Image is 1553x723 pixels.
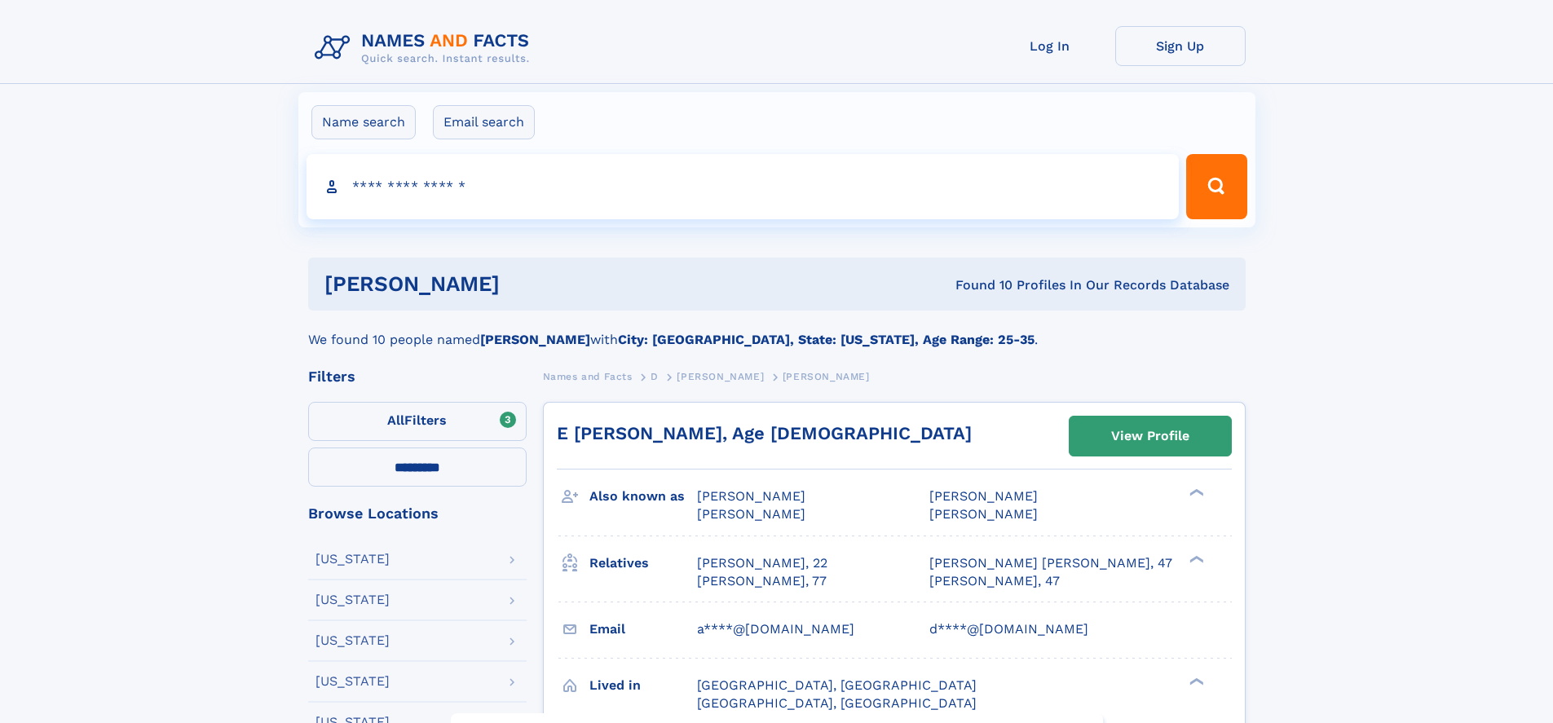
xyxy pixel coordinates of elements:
[311,105,416,139] label: Name search
[387,412,404,428] span: All
[1185,553,1205,564] div: ❯
[589,483,697,510] h3: Also known as
[307,154,1180,219] input: search input
[1185,487,1205,498] div: ❯
[433,105,535,139] label: Email search
[308,311,1246,350] div: We found 10 people named with .
[543,366,633,386] a: Names and Facts
[589,615,697,643] h3: Email
[697,677,977,693] span: [GEOGRAPHIC_DATA], [GEOGRAPHIC_DATA]
[929,506,1038,522] span: [PERSON_NAME]
[697,554,827,572] a: [PERSON_NAME], 22
[697,572,827,590] a: [PERSON_NAME], 77
[651,371,659,382] span: D
[315,634,390,647] div: [US_STATE]
[308,506,527,521] div: Browse Locations
[480,332,590,347] b: [PERSON_NAME]
[1070,417,1231,456] a: View Profile
[324,274,728,294] h1: [PERSON_NAME]
[677,366,764,386] a: [PERSON_NAME]
[783,371,870,382] span: [PERSON_NAME]
[651,366,659,386] a: D
[727,276,1229,294] div: Found 10 Profiles In Our Records Database
[589,672,697,699] h3: Lived in
[985,26,1115,66] a: Log In
[308,26,543,70] img: Logo Names and Facts
[697,695,977,711] span: [GEOGRAPHIC_DATA], [GEOGRAPHIC_DATA]
[929,488,1038,504] span: [PERSON_NAME]
[1115,26,1246,66] a: Sign Up
[1186,154,1246,219] button: Search Button
[1185,676,1205,686] div: ❯
[589,549,697,577] h3: Relatives
[697,506,805,522] span: [PERSON_NAME]
[308,402,527,441] label: Filters
[677,371,764,382] span: [PERSON_NAME]
[315,553,390,566] div: [US_STATE]
[618,332,1035,347] b: City: [GEOGRAPHIC_DATA], State: [US_STATE], Age Range: 25-35
[315,675,390,688] div: [US_STATE]
[557,423,972,443] a: E [PERSON_NAME], Age [DEMOGRAPHIC_DATA]
[315,593,390,606] div: [US_STATE]
[308,369,527,384] div: Filters
[697,488,805,504] span: [PERSON_NAME]
[929,572,1060,590] a: [PERSON_NAME], 47
[1111,417,1189,455] div: View Profile
[929,554,1172,572] a: [PERSON_NAME] [PERSON_NAME], 47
